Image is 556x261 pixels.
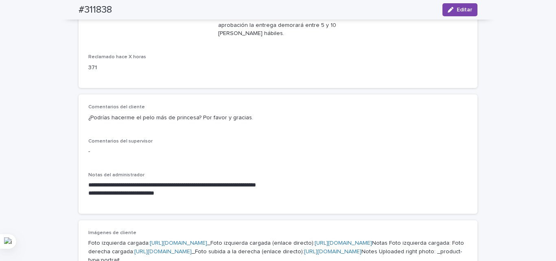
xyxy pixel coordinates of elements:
font: _Foto subida a la derecha (enlace directo): [192,249,304,254]
font: Reclamado hace X horas [88,55,146,59]
a: [URL][DOMAIN_NAME] [315,240,372,246]
font: Comentarios del cliente [88,105,145,110]
font: _Foto izquierda cargada (enlace directo): [207,240,315,246]
font: Imágenes de cliente [88,230,136,235]
button: Editar [442,3,477,16]
font: Comentarios del supervisor [88,139,153,144]
a: [URL][DOMAIN_NAME] [150,240,207,246]
font: Foto izquierda cargada: [88,240,150,246]
a: [URL][DOMAIN_NAME] [134,249,192,254]
font: Notas del administrador [88,173,144,178]
a: [URL][DOMAIN_NAME] [304,249,361,254]
font: ¿Podrías hacerme el pelo más de princesa? Por favor y gracias. [88,115,253,121]
font: #311838 [79,5,112,15]
font: 371 [88,65,97,70]
font: - [88,149,90,154]
font: Editar [457,7,472,13]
